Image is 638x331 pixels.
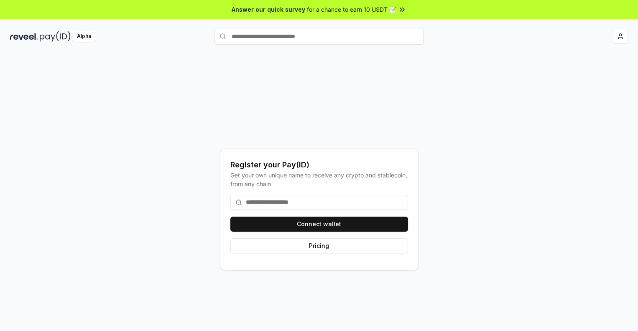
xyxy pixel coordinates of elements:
div: Alpha [72,31,96,42]
div: Get your own unique name to receive any crypto and stablecoin, from any chain [230,171,408,188]
img: pay_id [40,31,71,42]
span: Answer our quick survey [232,5,305,14]
span: for a chance to earn 10 USDT 📝 [307,5,396,14]
img: reveel_dark [10,31,38,42]
button: Connect wallet [230,217,408,232]
div: Register your Pay(ID) [230,159,408,171]
button: Pricing [230,238,408,253]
